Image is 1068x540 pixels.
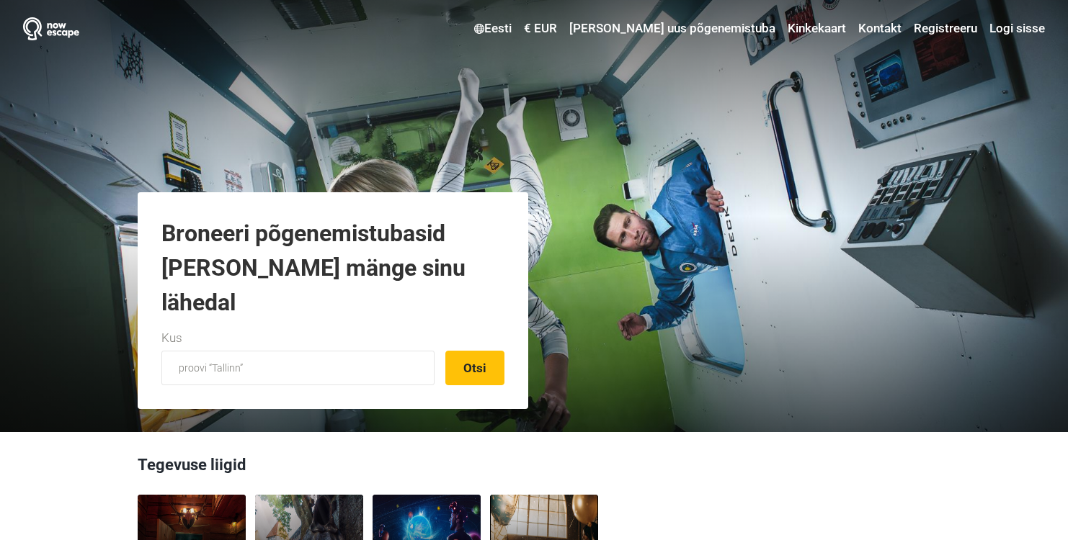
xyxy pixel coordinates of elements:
a: Logi sisse [986,16,1045,42]
h3: Tegevuse liigid [138,454,930,484]
img: Nowescape logo [23,17,79,40]
h1: Broneeri põgenemistubasid [PERSON_NAME] mänge sinu lähedal [161,216,504,320]
a: Eesti [471,16,515,42]
label: Kus [161,329,182,348]
a: Registreeru [910,16,981,42]
button: Otsi [445,351,504,385]
a: Kontakt [855,16,905,42]
img: Eesti [474,24,484,34]
a: € EUR [520,16,561,42]
a: Kinkekaart [784,16,850,42]
input: proovi “Tallinn” [161,351,435,385]
a: [PERSON_NAME] uus põgenemistuba [566,16,779,42]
